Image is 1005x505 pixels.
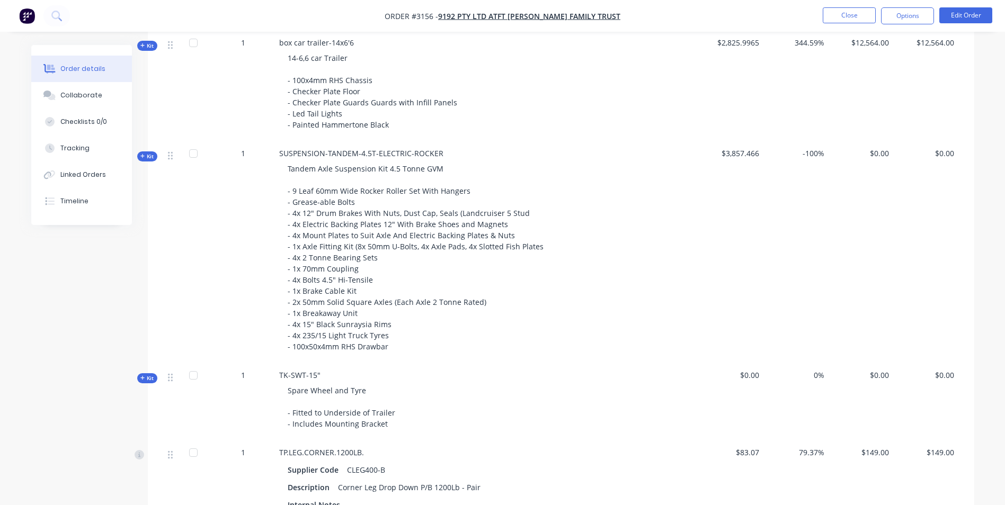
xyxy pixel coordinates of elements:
button: Collaborate [31,82,132,109]
div: Description [288,480,334,495]
button: Options [881,7,934,24]
div: Kit [137,151,157,161]
span: $12,564.00 [897,37,954,48]
span: Kit [140,152,154,160]
button: Order details [31,56,132,82]
div: Corner Leg Drop Down P/B 1200Lb - Pair [334,480,485,495]
span: Order #3156 - [385,11,438,21]
button: Edit Order [939,7,992,23]
span: 1 [241,447,245,458]
span: $2,825.9965 [703,37,760,48]
span: TK-SWT-15" [279,370,321,380]
span: $83.07 [703,447,760,458]
span: 1 [241,37,245,48]
span: $0.00 [897,148,954,159]
div: Kit [137,373,157,383]
span: box car trailer-14x6'6 [279,38,354,48]
span: 0% [768,369,824,381]
span: 14-6,6 car Trailer - 100x4mm RHS Chassis - Checker Plate Floor - Checker Plate Guards Guards with... [288,53,457,130]
button: Checklists 0/0 [31,109,132,135]
button: Close [823,7,876,23]
div: Collaborate [60,91,102,100]
span: TP.LEG.CORNER.1200LB. [279,447,364,457]
span: SUSPENSION-TANDEM-4.5T-ELECTRIC-ROCKER [279,148,443,158]
span: $0.00 [833,148,890,159]
div: Linked Orders [60,170,106,179]
span: 1 [241,369,245,381]
div: Order details [60,64,105,74]
span: $0.00 [833,369,890,381]
span: -100% [768,148,824,159]
span: $149.00 [833,447,890,458]
span: $0.00 [897,369,954,381]
div: Timeline [60,196,88,206]
img: Factory [19,8,35,24]
span: 79.37% [768,447,824,458]
span: $12,564.00 [833,37,890,48]
span: 344.59% [768,37,824,48]
span: 1 [241,148,245,159]
span: Kit [140,42,154,50]
span: Spare Wheel and Tyre - Fitted to Underside of Trailer - Includes Mounting Bracket [288,385,395,429]
div: Kit [137,41,157,51]
span: $3,857.466 [703,148,760,159]
span: Tandem Axle Suspension Kit 4.5 Tonne GVM - 9 Leaf 60mm Wide Rocker Roller Set With Hangers - Grea... [288,164,544,351]
span: $149.00 [897,447,954,458]
button: Tracking [31,135,132,161]
button: Timeline [31,188,132,214]
span: Kit [140,374,154,382]
div: CLEG400-B [343,462,389,477]
a: 9192 Pty Ltd ATFT [PERSON_NAME] Family Trust [438,11,620,21]
div: Tracking [60,143,90,153]
div: Checklists 0/0 [60,117,107,127]
span: $0.00 [703,369,760,381]
button: Linked Orders [31,161,132,188]
div: Supplier Code [288,462,343,477]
